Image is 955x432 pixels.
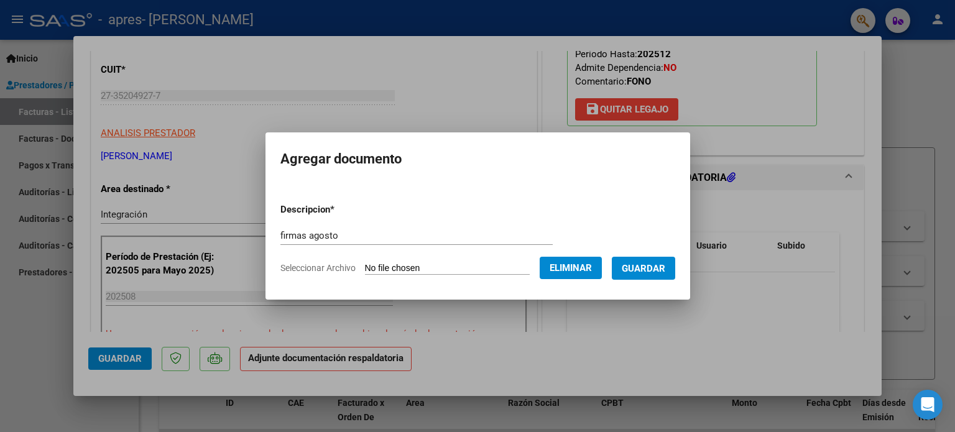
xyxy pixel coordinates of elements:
[280,147,675,171] h2: Agregar documento
[540,257,602,279] button: Eliminar
[913,390,943,420] div: Open Intercom Messenger
[280,263,356,273] span: Seleccionar Archivo
[280,203,399,217] p: Descripcion
[612,257,675,280] button: Guardar
[622,263,665,274] span: Guardar
[550,262,592,273] span: Eliminar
